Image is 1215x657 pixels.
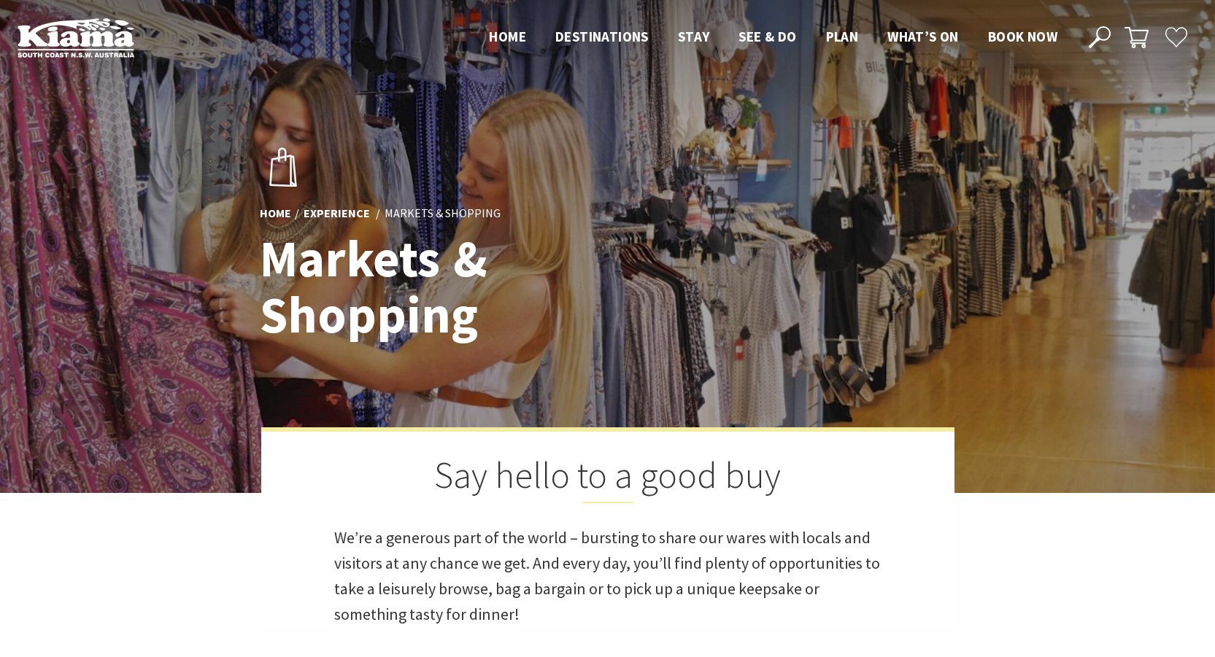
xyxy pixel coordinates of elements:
[489,28,526,45] span: Home
[738,28,796,45] span: See & Do
[385,204,501,223] li: Markets & Shopping
[887,28,959,45] span: What’s On
[334,525,882,628] p: We’re a generous part of the world – bursting to share our wares with locals and visitors at any ...
[334,454,882,503] h2: Say hello to a good buy
[474,26,1072,50] nav: Main Menu
[555,28,649,45] span: Destinations
[260,231,672,343] h1: Markets & Shopping
[988,28,1057,45] span: Book now
[18,18,134,58] img: Kiama Logo
[260,206,291,222] a: Home
[678,28,710,45] span: Stay
[826,28,859,45] span: Plan
[304,206,370,222] a: Experience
